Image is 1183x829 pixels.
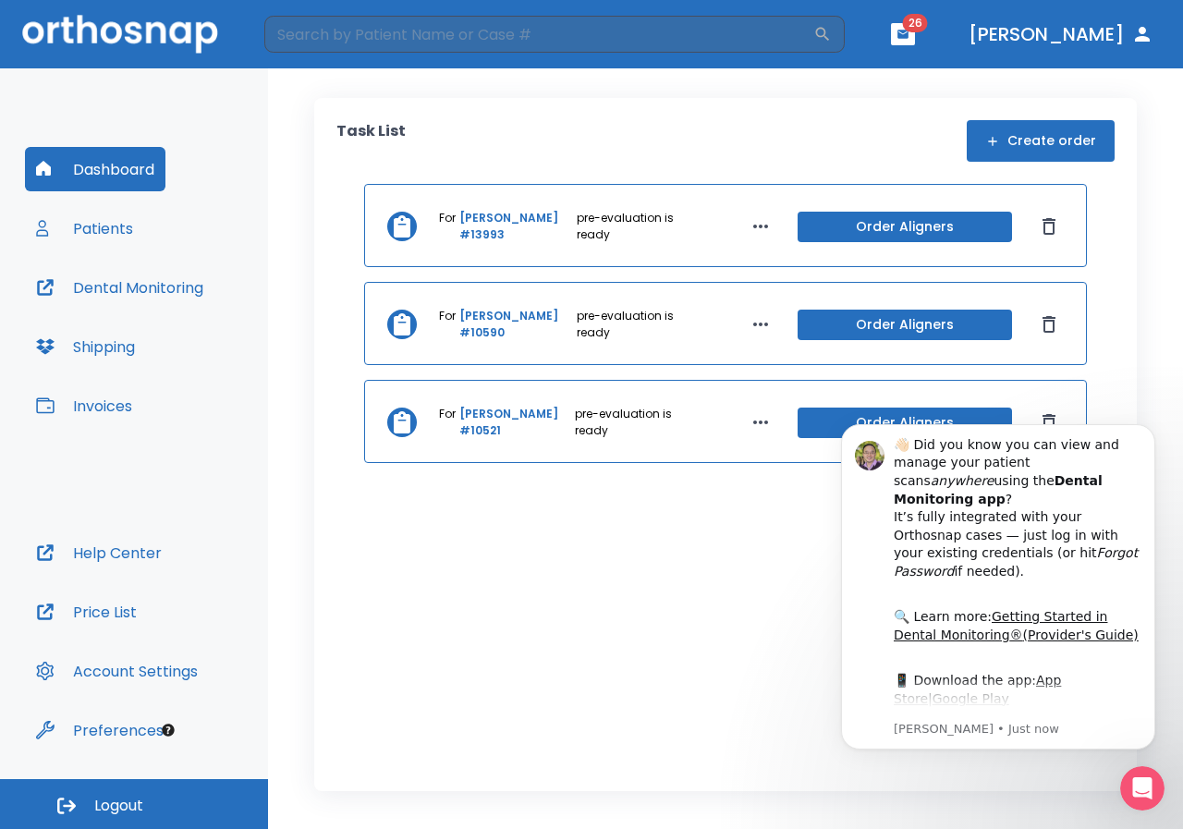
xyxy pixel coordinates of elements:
p: Task List [336,120,406,162]
button: Create order [967,120,1115,162]
button: Dismiss [1034,212,1064,241]
p: pre-evaluation is ready [577,210,679,243]
a: [PERSON_NAME] #13993 [459,210,573,243]
p: pre-evaluation is ready [575,406,679,439]
p: For [439,406,456,439]
button: Invoices [25,384,143,428]
button: Dental Monitoring [25,265,214,310]
a: [PERSON_NAME] #10590 [459,308,573,341]
div: Tooltip anchor [160,722,177,738]
span: 26 [903,14,928,32]
button: [PERSON_NAME] [961,18,1161,51]
span: Logout [94,796,143,816]
iframe: Intercom notifications message [813,396,1183,779]
button: Patients [25,206,144,250]
button: Help Center [25,530,173,575]
button: Shipping [25,324,146,369]
p: For [439,210,456,243]
button: Preferences [25,708,175,752]
button: Order Aligners [798,408,1012,438]
iframe: Intercom live chat [1120,766,1165,811]
button: Order Aligners [798,212,1012,242]
button: Dashboard [25,147,165,191]
img: Orthosnap [22,15,218,53]
input: Search by Patient Name or Case # [264,16,813,53]
button: Dismiss [1034,310,1064,339]
p: pre-evaluation is ready [577,308,679,341]
a: [PERSON_NAME] #10521 [459,406,571,439]
button: Account Settings [25,649,209,693]
button: Order Aligners [798,310,1012,340]
p: For [439,308,456,341]
button: Price List [25,590,148,634]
